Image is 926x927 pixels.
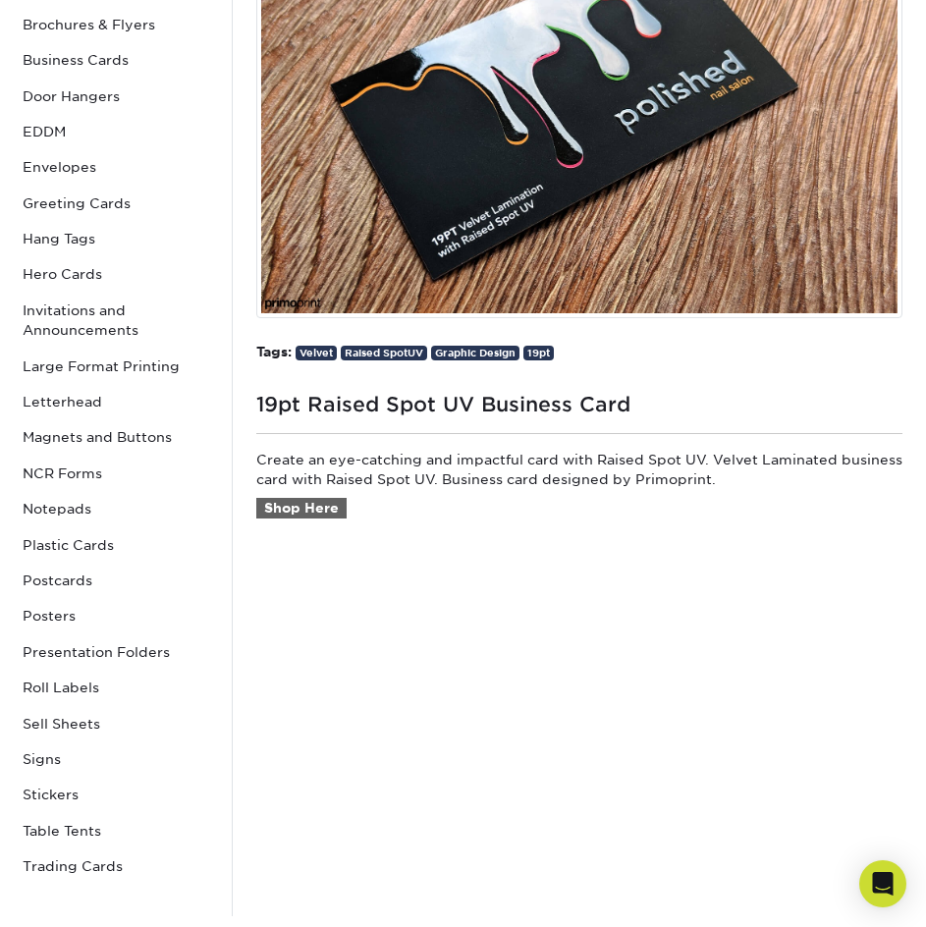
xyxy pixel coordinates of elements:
a: Invitations and Announcements [15,293,217,349]
a: Plastic Cards [15,527,217,563]
a: Greeting Cards [15,186,217,221]
a: EDDM [15,114,217,149]
a: NCR Forms [15,456,217,491]
a: Door Hangers [15,79,217,114]
a: Presentation Folders [15,634,217,670]
a: Envelopes [15,149,217,185]
a: Trading Cards [15,848,217,884]
h1: 19pt Raised Spot UV Business Card [256,385,902,416]
a: Letterhead [15,384,217,419]
a: Graphic Design [431,346,519,360]
a: Velvet [296,346,337,360]
a: Table Tents [15,813,217,848]
div: Open Intercom Messenger [859,860,906,907]
a: Posters [15,598,217,633]
a: Signs [15,741,217,777]
a: Magnets and Buttons [15,419,217,455]
a: Sell Sheets [15,706,217,741]
a: Large Format Printing [15,349,217,384]
a: Raised SpotUV [341,346,427,360]
a: Stickers [15,777,217,812]
a: Roll Labels [15,670,217,705]
iframe: fb:comments Facebook Social Plugin [256,558,902,763]
strong: Tags: [256,344,292,359]
a: Notepads [15,491,217,526]
a: Postcards [15,563,217,598]
a: Hang Tags [15,221,217,256]
a: Business Cards [15,42,217,78]
a: Hero Cards [15,256,217,292]
a: Shop Here [256,498,347,519]
a: 19pt [523,346,554,360]
p: Create an eye-catching and impactful card with Raised Spot UV. Velvet Laminated business card wit... [256,450,902,542]
a: Brochures & Flyers [15,7,217,42]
